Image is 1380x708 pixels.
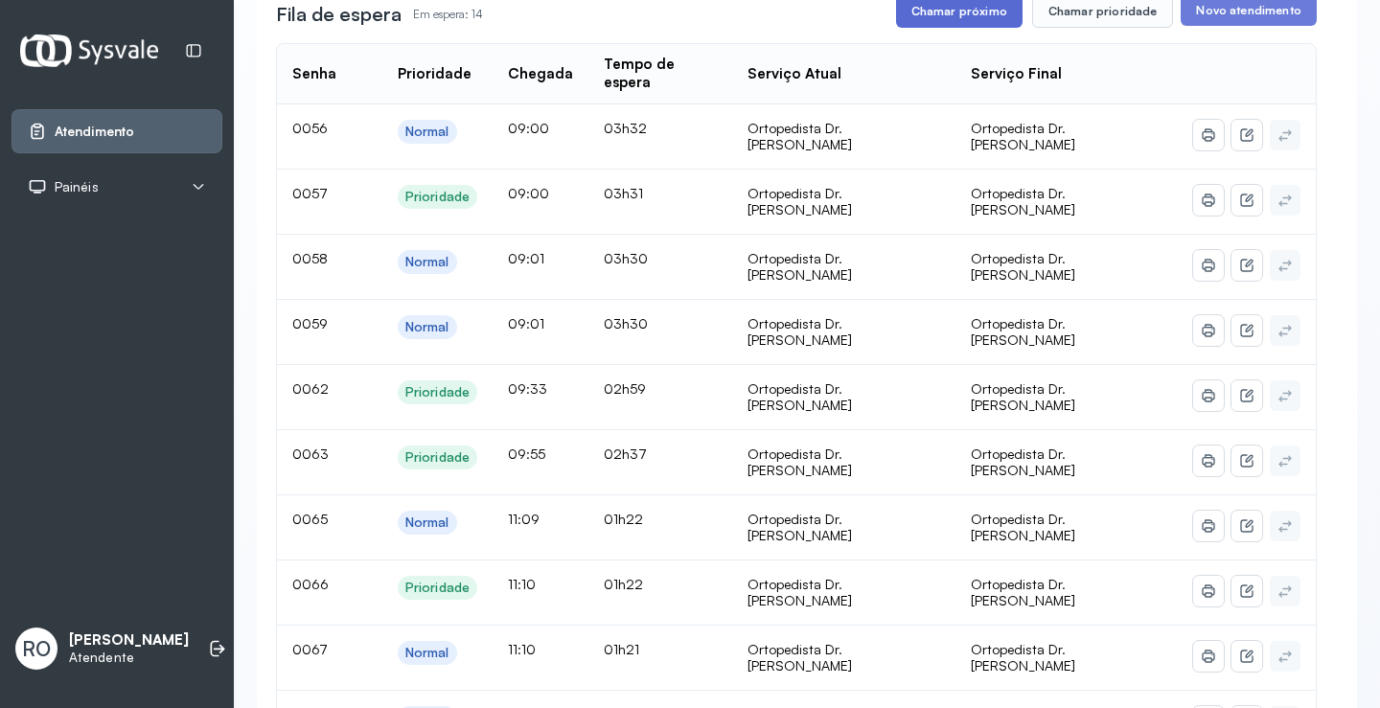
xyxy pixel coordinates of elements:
[971,65,1062,83] div: Serviço Final
[292,250,328,266] span: 0058
[747,641,939,674] div: Ortopedista Dr. [PERSON_NAME]
[604,445,647,462] span: 02h37
[405,254,449,270] div: Normal
[604,641,639,657] span: 01h21
[292,641,328,657] span: 0067
[20,34,158,66] img: Logotipo do estabelecimento
[405,580,470,596] div: Prioridade
[971,445,1075,479] span: Ortopedista Dr. [PERSON_NAME]
[292,120,328,136] span: 0056
[747,380,939,414] div: Ortopedista Dr. [PERSON_NAME]
[508,576,536,592] span: 11:10
[508,315,544,331] span: 09:01
[405,645,449,661] div: Normal
[604,315,648,331] span: 03h30
[292,65,336,83] div: Senha
[604,511,643,527] span: 01h22
[292,445,329,462] span: 0063
[971,120,1075,153] span: Ortopedista Dr. [PERSON_NAME]
[292,511,328,527] span: 0065
[747,250,939,284] div: Ortopedista Dr. [PERSON_NAME]
[276,1,402,28] h3: Fila de espera
[604,56,717,92] div: Tempo de espera
[292,185,328,201] span: 0057
[508,65,573,83] div: Chegada
[747,576,939,609] div: Ortopedista Dr. [PERSON_NAME]
[508,641,536,657] span: 11:10
[69,650,189,666] p: Atendente
[971,185,1075,218] span: Ortopedista Dr. [PERSON_NAME]
[971,250,1075,284] span: Ortopedista Dr. [PERSON_NAME]
[747,65,841,83] div: Serviço Atual
[747,185,939,218] div: Ortopedista Dr. [PERSON_NAME]
[604,185,643,201] span: 03h31
[971,641,1075,674] span: Ortopedista Dr. [PERSON_NAME]
[508,445,545,462] span: 09:55
[747,315,939,349] div: Ortopedista Dr. [PERSON_NAME]
[971,511,1075,544] span: Ortopedista Dr. [PERSON_NAME]
[405,319,449,335] div: Normal
[28,122,206,141] a: Atendimento
[971,380,1075,414] span: Ortopedista Dr. [PERSON_NAME]
[405,384,470,400] div: Prioridade
[604,380,646,397] span: 02h59
[508,185,549,201] span: 09:00
[292,380,329,397] span: 0062
[747,511,939,544] div: Ortopedista Dr. [PERSON_NAME]
[747,120,939,153] div: Ortopedista Dr. [PERSON_NAME]
[55,124,134,140] span: Atendimento
[405,449,470,466] div: Prioridade
[405,189,470,205] div: Prioridade
[971,576,1075,609] span: Ortopedista Dr. [PERSON_NAME]
[971,315,1075,349] span: Ortopedista Dr. [PERSON_NAME]
[604,250,648,266] span: 03h30
[292,576,329,592] span: 0066
[398,65,471,83] div: Prioridade
[747,445,939,479] div: Ortopedista Dr. [PERSON_NAME]
[292,315,328,331] span: 0059
[508,250,544,266] span: 09:01
[508,511,540,527] span: 11:09
[405,124,449,140] div: Normal
[55,179,99,195] span: Painéis
[604,120,647,136] span: 03h32
[508,120,549,136] span: 09:00
[69,631,189,650] p: [PERSON_NAME]
[604,576,643,592] span: 01h22
[508,380,547,397] span: 09:33
[413,1,483,28] p: Em espera: 14
[405,514,449,531] div: Normal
